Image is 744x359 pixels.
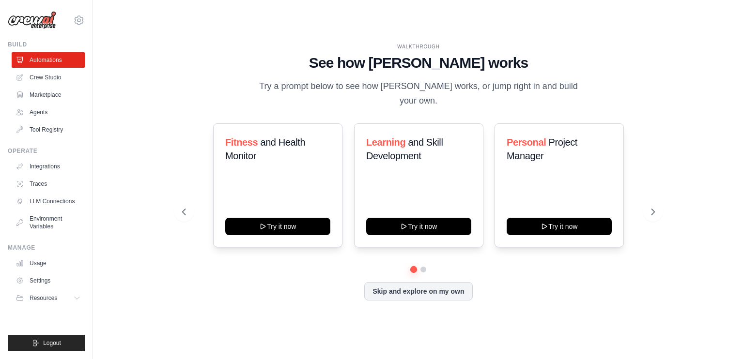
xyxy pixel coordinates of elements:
[12,159,85,174] a: Integrations
[225,137,305,161] span: and Health Monitor
[12,273,85,288] a: Settings
[366,137,443,161] span: and Skill Development
[696,313,744,359] iframe: Chat Widget
[364,282,472,300] button: Skip and explore on my own
[507,137,546,148] span: Personal
[43,339,61,347] span: Logout
[8,335,85,351] button: Logout
[507,218,612,235] button: Try it now
[366,218,471,235] button: Try it now
[182,43,655,50] div: WALKTHROUGH
[366,137,405,148] span: Learning
[8,11,56,30] img: Logo
[256,79,581,108] p: Try a prompt below to see how [PERSON_NAME] works, or jump right in and build your own.
[8,41,85,48] div: Build
[12,211,85,234] a: Environment Variables
[12,290,85,306] button: Resources
[507,137,577,161] span: Project Manager
[12,70,85,85] a: Crew Studio
[12,255,85,271] a: Usage
[225,218,330,235] button: Try it now
[8,244,85,252] div: Manage
[8,147,85,155] div: Operate
[225,137,258,148] span: Fitness
[12,176,85,192] a: Traces
[12,194,85,209] a: LLM Connections
[12,52,85,68] a: Automations
[12,87,85,103] a: Marketplace
[30,294,57,302] span: Resources
[12,105,85,120] a: Agents
[12,122,85,137] a: Tool Registry
[182,54,655,72] h1: See how [PERSON_NAME] works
